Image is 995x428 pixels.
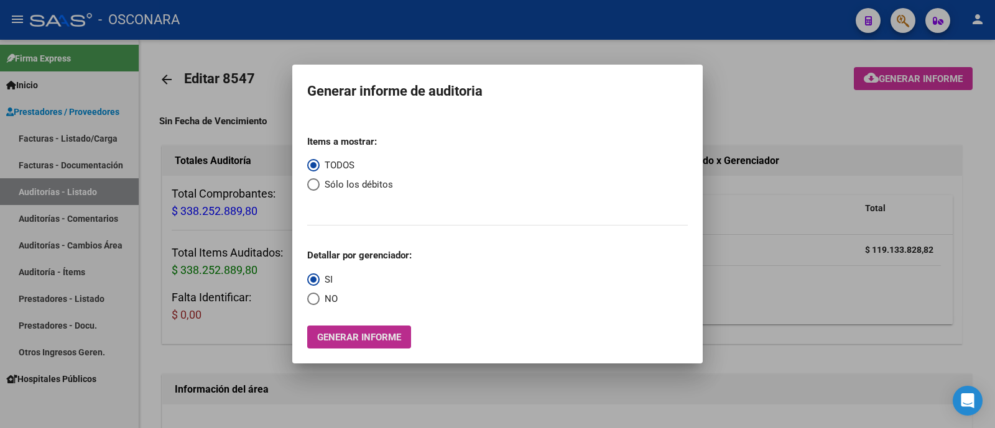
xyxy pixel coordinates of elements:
[307,326,411,348] button: Generar informe
[307,136,377,147] strong: Items a mostrar:
[320,158,354,173] span: TODOS
[320,292,338,306] span: NO
[307,125,393,211] mat-radio-group: Select an option
[953,386,983,416] div: Open Intercom Messenger
[320,178,393,192] span: Sólo los débitos
[307,80,688,103] h1: Generar informe de auditoria
[307,250,412,261] strong: Detallar por gerenciador:
[317,332,401,343] span: Generar informe
[307,239,412,306] mat-radio-group: Select an option
[320,273,333,287] span: SI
